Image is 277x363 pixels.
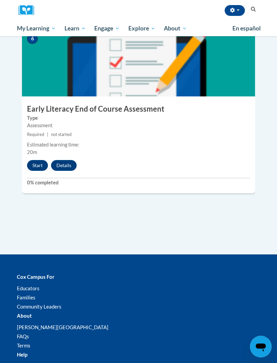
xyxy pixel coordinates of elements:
[17,295,35,301] a: Families
[90,21,124,36] a: Engage
[17,313,32,319] b: About
[164,24,187,32] span: About
[128,24,155,32] span: Explore
[60,21,90,36] a: Learn
[17,352,27,358] b: Help
[17,324,108,331] a: [PERSON_NAME][GEOGRAPHIC_DATA]
[12,21,60,36] a: My Learning
[27,115,250,122] label: Type
[19,5,39,16] a: Cox Campus
[232,25,261,32] span: En español
[22,29,255,97] img: Course Image
[27,179,250,187] label: 0% completed
[17,304,61,310] a: Community Leaders
[228,21,265,36] a: En español
[27,34,38,44] span: 6
[51,132,72,137] span: not started
[17,343,30,349] a: Terms
[17,334,29,340] a: FAQs
[27,160,48,171] button: Start
[17,24,56,32] span: My Learning
[225,5,245,16] button: Account Settings
[22,104,255,115] h3: Early Literacy End of Course Assessment
[27,132,44,137] span: Required
[17,286,40,292] a: Educators
[19,5,39,16] img: Logo brand
[17,274,54,280] b: Cox Campus For
[27,150,37,155] span: 20m
[248,5,258,14] button: Search
[27,122,250,130] div: Assessment
[94,24,120,32] span: Engage
[124,21,160,36] a: Explore
[12,21,265,36] div: Main menu
[27,141,250,149] div: Estimated learning time:
[250,336,272,358] iframe: Button to launch messaging window
[51,160,77,171] button: Details
[47,132,48,137] span: |
[160,21,192,36] a: About
[65,24,86,32] span: Learn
